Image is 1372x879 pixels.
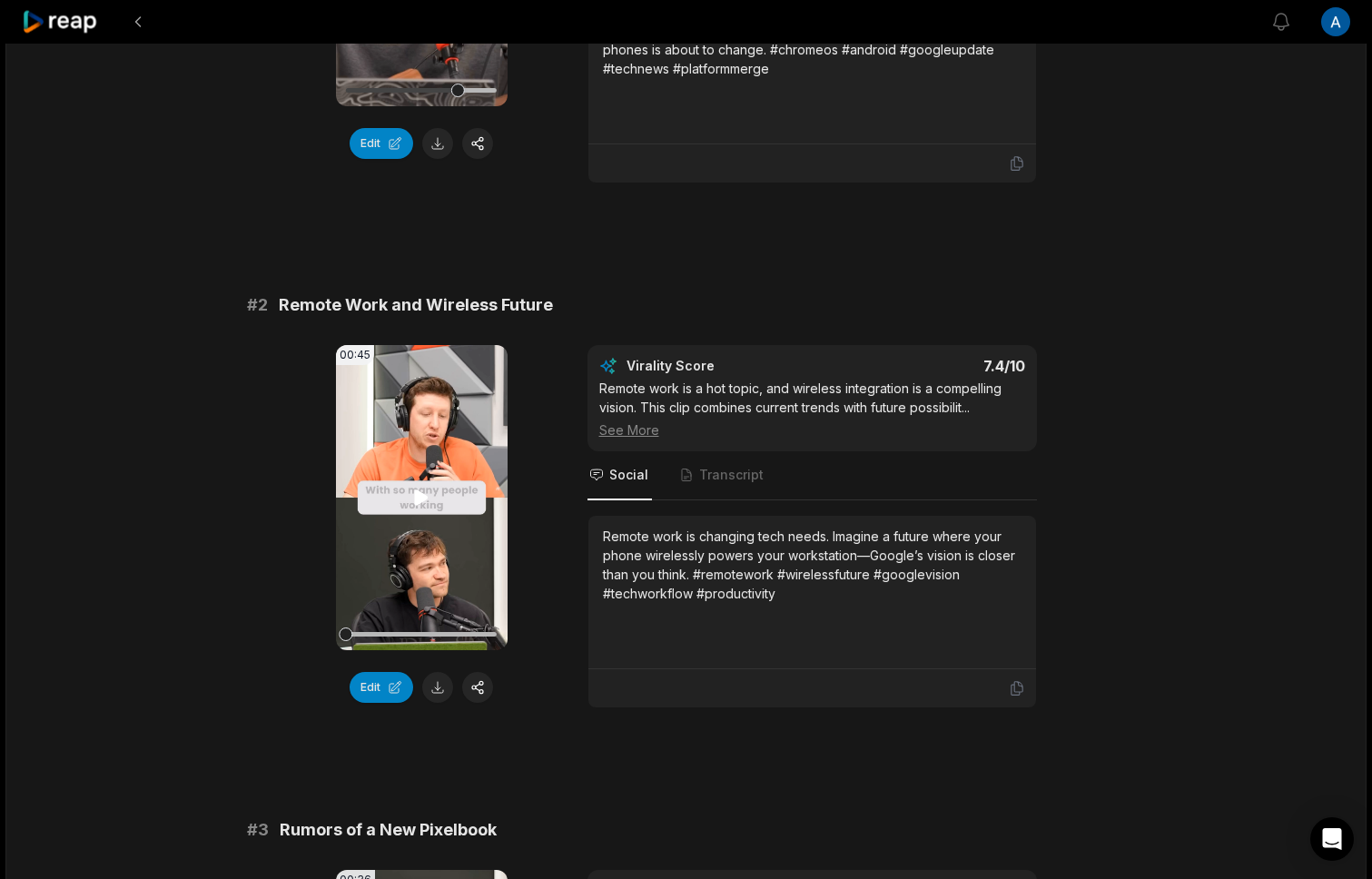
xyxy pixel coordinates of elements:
video: Your browser does not support mp4 format. [336,345,508,650]
span: Social [609,466,648,484]
div: Remote work is a hot topic, and wireless integration is a compelling vision. This clip combines c... [599,379,1025,439]
span: # 3 [247,817,269,843]
nav: Tabs [587,451,1037,500]
span: Transcript [699,466,764,484]
span: Remote Work and Wireless Future [279,292,553,318]
div: Virality Score [627,357,822,375]
span: # 2 [247,292,268,318]
button: Edit [350,128,413,159]
div: See More [599,420,1025,439]
div: Open Intercom Messenger [1310,817,1354,861]
span: Rumors of a New Pixelbook [280,817,497,843]
button: Edit [350,672,413,703]
div: Remote work is changing tech needs. Imagine a future where your phone wirelessly powers your work... [603,527,1022,603]
div: 7.4 /10 [830,357,1025,375]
